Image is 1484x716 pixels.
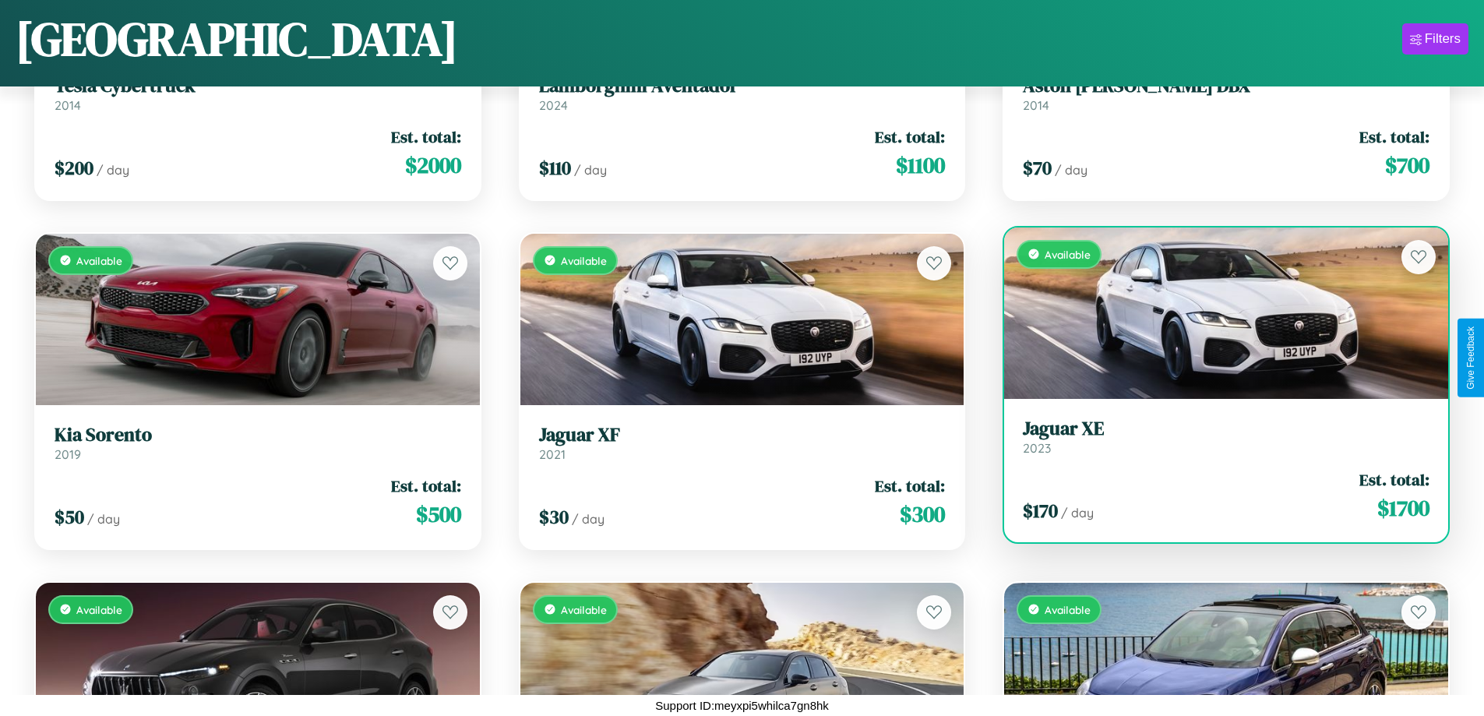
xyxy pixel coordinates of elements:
span: $ 1100 [896,150,945,181]
div: Give Feedback [1465,326,1476,390]
span: $ 170 [1023,498,1058,524]
div: Filters [1425,31,1461,47]
span: / day [574,162,607,178]
span: Available [76,254,122,267]
span: $ 200 [55,155,93,181]
span: 2014 [1023,97,1049,113]
span: Est. total: [391,474,461,497]
span: $ 70 [1023,155,1052,181]
a: Lamborghini Aventador2024 [539,75,946,113]
span: / day [1055,162,1087,178]
span: $ 50 [55,504,84,530]
span: 2021 [539,446,566,462]
a: Kia Sorento2019 [55,424,461,462]
span: $ 700 [1385,150,1429,181]
span: Est. total: [875,474,945,497]
span: / day [97,162,129,178]
span: / day [1061,505,1094,520]
span: 2019 [55,446,81,462]
span: 2014 [55,97,81,113]
span: / day [572,511,605,527]
span: Available [76,603,122,616]
span: 2024 [539,97,568,113]
span: $ 2000 [405,150,461,181]
h3: Jaguar XF [539,424,946,446]
span: $ 1700 [1377,492,1429,524]
span: Est. total: [1359,468,1429,491]
span: $ 30 [539,504,569,530]
a: Tesla Cybertruck2014 [55,75,461,113]
h3: Tesla Cybertruck [55,75,461,97]
span: / day [87,511,120,527]
a: Jaguar XF2021 [539,424,946,462]
span: Available [561,254,607,267]
button: Filters [1402,23,1468,55]
span: Available [1045,603,1091,616]
span: $ 300 [900,499,945,530]
h1: [GEOGRAPHIC_DATA] [16,7,458,71]
h3: Jaguar XE [1023,418,1429,440]
span: 2023 [1023,440,1051,456]
span: Available [1045,248,1091,261]
span: Est. total: [875,125,945,148]
h3: Lamborghini Aventador [539,75,946,97]
span: Est. total: [1359,125,1429,148]
span: $ 110 [539,155,571,181]
p: Support ID: meyxpi5whilca7gn8hk [655,695,829,716]
h3: Kia Sorento [55,424,461,446]
span: Est. total: [391,125,461,148]
h3: Aston [PERSON_NAME] DBX [1023,75,1429,97]
span: $ 500 [416,499,461,530]
span: Available [561,603,607,616]
a: Jaguar XE2023 [1023,418,1429,456]
a: Aston [PERSON_NAME] DBX2014 [1023,75,1429,113]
